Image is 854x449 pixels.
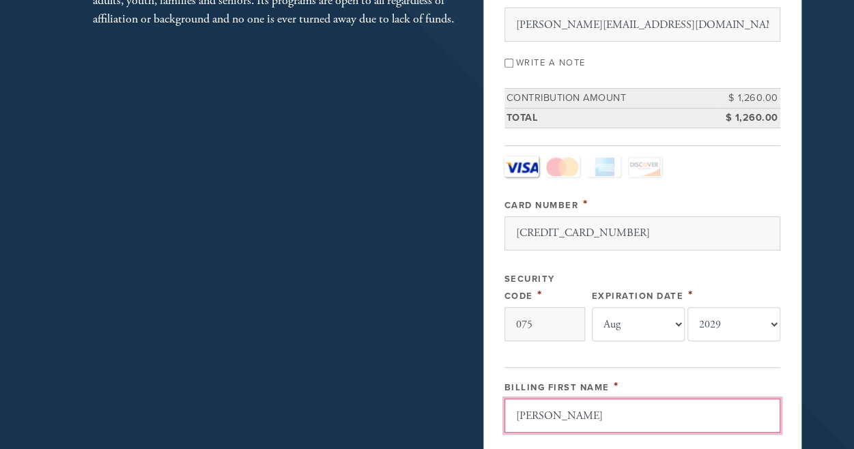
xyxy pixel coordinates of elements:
[614,379,619,394] span: This field is required.
[627,156,661,177] a: Discover
[504,89,719,108] td: Contribution Amount
[545,156,580,177] a: MasterCard
[504,108,719,128] td: Total
[592,291,684,302] label: Expiration Date
[504,274,555,302] label: Security Code
[504,200,579,211] label: Card Number
[592,307,685,341] select: Expiration Date month
[504,382,610,393] label: Billing First Name
[688,287,694,302] span: This field is required.
[504,156,539,177] a: Visa
[516,57,586,68] label: Write a note
[537,287,543,302] span: This field is required.
[719,108,780,128] td: $ 1,260.00
[583,197,588,212] span: This field is required.
[586,156,621,177] a: Amex
[687,307,780,341] select: Expiration Date year
[719,89,780,108] td: $ 1,260.00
